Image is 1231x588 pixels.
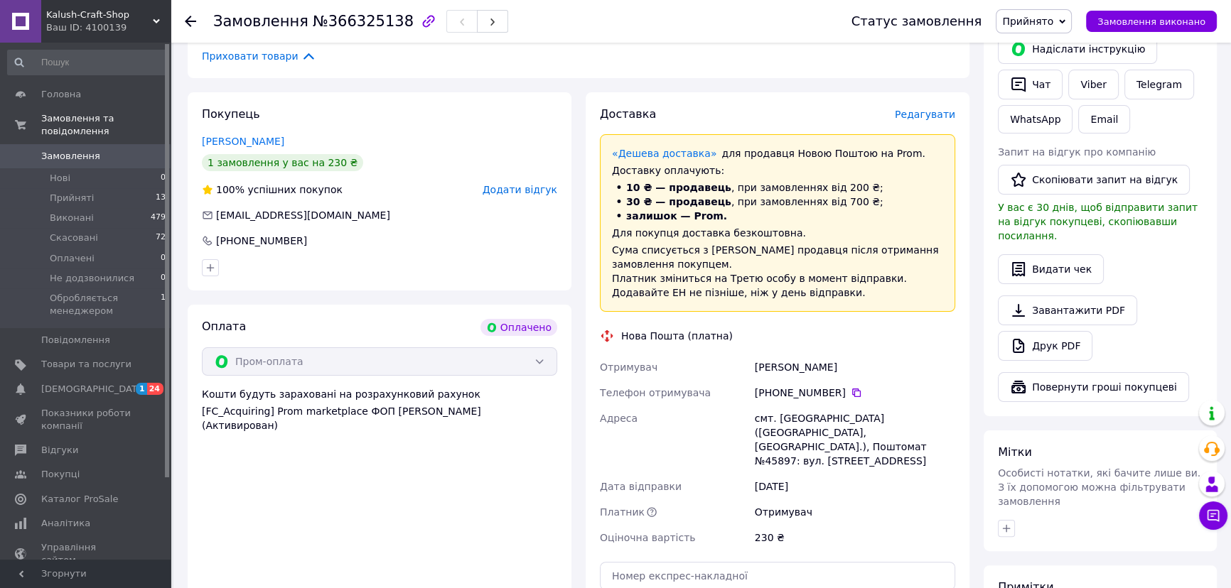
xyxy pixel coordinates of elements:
span: Платник [600,506,645,518]
span: Нові [50,172,70,185]
span: Замовлення виконано [1097,16,1205,27]
span: 24 [147,383,163,395]
span: Оплачені [50,252,95,265]
a: «Дешева доставка» [612,148,716,159]
span: Виконані [50,212,94,224]
span: Товари та послуги [41,358,131,371]
button: Email [1078,105,1130,134]
li: , при замовленнях від 200 ₴; [612,180,943,195]
div: 1 замовлення у вас на 230 ₴ [202,154,363,171]
span: Особисті нотатки, які бачите лише ви. З їх допомогою можна фільтрувати замовлення [998,467,1200,507]
span: 13 [156,192,166,205]
span: Kalush-Craft-Shop [46,9,153,21]
span: Дата відправки [600,481,682,492]
div: [PERSON_NAME] [752,354,958,380]
a: Друк PDF [998,331,1092,361]
button: Видати чек [998,254,1104,284]
span: Доставка [600,107,656,121]
span: 30 ₴ — продавець [626,196,731,207]
div: Нова Пошта (платна) [618,329,736,343]
span: 0 [161,272,166,285]
div: 230 ₴ [752,525,958,550]
span: Прийняті [50,192,94,205]
button: Скопіювати запит на відгук [998,165,1190,195]
span: Приховати товари [202,48,316,64]
div: [PHONE_NUMBER] [215,234,308,248]
span: 0 [161,252,166,265]
span: Адреса [600,413,638,424]
button: Повернути гроші покупцеві [998,372,1189,402]
div: Кошти будуть зараховані на розрахунковий рахунок [202,387,557,432]
div: [DATE] [752,474,958,499]
span: Покупці [41,468,80,481]
div: Для покупця доставка безкоштовна. [612,226,943,240]
div: Ваш ID: 4100139 [46,21,171,34]
span: Обробляється менеджером [50,292,161,317]
span: [EMAIL_ADDRESS][DOMAIN_NAME] [216,209,390,221]
div: Оплачено [480,319,557,336]
div: Доставку оплачують: [612,163,943,178]
span: Оціночна вартість [600,532,695,543]
span: 1 [136,383,147,395]
span: Відгуки [41,444,78,457]
span: Аналітика [41,517,90,530]
span: 100% [216,184,244,195]
div: успішних покупок [202,183,343,197]
a: Viber [1068,70,1118,99]
button: Чат з покупцем [1199,501,1227,530]
span: У вас є 30 днів, щоб відправити запит на відгук покупцеві, скопіювавши посилання. [998,202,1198,241]
span: Замовлення та повідомлення [41,112,171,138]
span: Показники роботи компанії [41,407,131,432]
span: Каталог ProSale [41,493,118,506]
span: Головна [41,88,81,101]
span: Не додзвонилися [50,272,134,285]
a: [PERSON_NAME] [202,136,284,147]
span: Скасовані [50,232,98,244]
div: [FC_Acquiring] Prom marketplace ФОП [PERSON_NAME] (Активирован) [202,404,557,432]
span: Мітки [998,445,1032,459]
span: Замовлення [213,13,308,30]
span: Повідомлення [41,334,110,347]
span: Редагувати [895,109,955,120]
span: 1 [161,292,166,317]
span: 479 [151,212,166,224]
a: WhatsApp [998,105,1073,134]
span: 72 [156,232,166,244]
a: Завантажити PDF [998,295,1137,325]
span: 10 ₴ — продавець [626,182,731,193]
div: Отримувач [752,499,958,525]
span: Додати відгук [483,184,557,195]
span: Управління сайтом [41,541,131,567]
span: Прийнято [1002,16,1053,27]
input: Пошук [7,50,167,75]
span: 0 [161,172,166,185]
div: Статус замовлення [851,14,982,28]
button: Замовлення виконано [1086,11,1217,32]
span: Отримувач [600,361,657,373]
span: Покупець [202,107,260,121]
div: Сума списується з [PERSON_NAME] продавця після отримання замовлення покупцем. Платник зміниться н... [612,243,943,300]
span: №366325138 [313,13,414,30]
button: Чат [998,70,1063,99]
div: Повернутися назад [185,14,196,28]
span: Телефон отримувача [600,387,711,398]
div: смт. [GEOGRAPHIC_DATA] ([GEOGRAPHIC_DATA], [GEOGRAPHIC_DATA].), Поштомат №45897: вул. [STREET_ADD... [752,405,958,474]
li: , при замовленнях від 700 ₴; [612,195,943,209]
div: для продавця Новою Поштою на Prom. [612,146,943,160]
span: Запит на відгук про компанію [998,146,1156,158]
span: [DEMOGRAPHIC_DATA] [41,383,146,396]
span: Замовлення [41,150,100,163]
a: Telegram [1124,70,1194,99]
span: залишок — Prom. [626,210,727,222]
button: Надіслати інструкцію [998,34,1157,64]
span: Оплата [202,320,246,333]
div: [PHONE_NUMBER] [755,386,955,400]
